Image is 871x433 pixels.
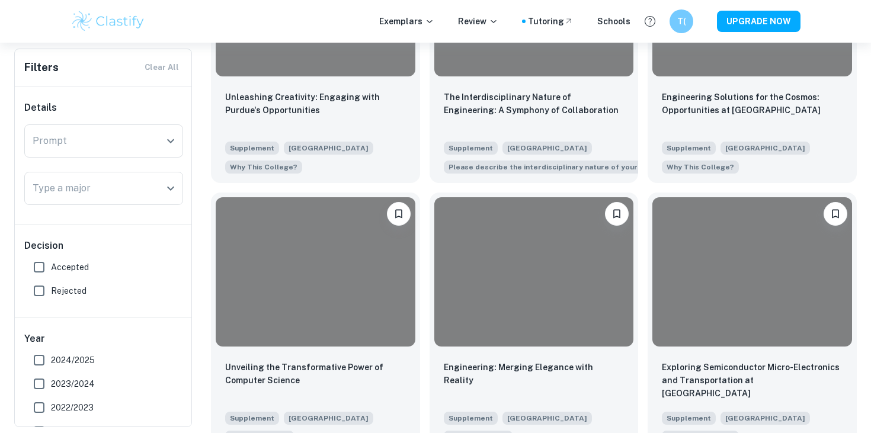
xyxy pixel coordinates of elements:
span: Supplement [444,142,498,155]
span: Please describe the interdisciplinary nature of your chosen field of study [449,162,717,172]
span: Accepted [51,261,89,274]
p: Unveiling the Transformative Power of Computer Science [225,361,406,387]
p: The Interdisciplinary Nature of Engineering: A Symphony of Collaboration [444,91,625,117]
button: Open [162,180,179,197]
img: Clastify logo [71,9,146,33]
a: Schools [597,15,630,28]
span: 2022/2023 [51,401,94,414]
button: UPGRADE NOW [717,11,800,32]
span: Supplement [662,142,716,155]
span: [GEOGRAPHIC_DATA] [721,412,810,425]
span: 2024/2025 [51,354,95,367]
button: Bookmark [605,202,629,226]
button: Open [162,133,179,149]
p: Engineering: Merging Elegance with Reality [444,361,625,387]
span: How will opportunities at Purdue support your interests, both in and out of the classroom? [225,159,302,174]
span: Supplement [444,412,498,425]
span: Supplement [225,142,279,155]
button: Bookmark [824,202,847,226]
span: How will opportunities at Purdue support your interests, both in and out of the classroom? [662,159,739,174]
h6: Year [24,332,183,346]
span: [GEOGRAPHIC_DATA] [284,142,373,155]
h6: Details [24,101,183,115]
button: T( [670,9,693,33]
span: [GEOGRAPHIC_DATA] [721,142,810,155]
span: Supplement [662,412,716,425]
span: Supplement [225,412,279,425]
p: Exemplars [379,15,434,28]
span: Please describe the interdisciplinary nature of your chosen field of study and how it complements... [444,159,722,174]
span: Why This College? [667,162,734,172]
p: Engineering Solutions for the Cosmos: Opportunities at Purdue [662,91,843,117]
span: 2023/2024 [51,377,95,390]
p: Review [458,15,498,28]
p: Exploring Semiconductor Micro-Electronics and Transportation at Purdue [662,361,843,400]
span: Rejected [51,284,87,297]
span: [GEOGRAPHIC_DATA] [502,412,592,425]
h6: Filters [24,59,59,76]
a: Tutoring [528,15,574,28]
p: Unleashing Creativity: Engaging with Purdue's Opportunities [225,91,406,117]
span: Why This College? [230,162,297,172]
h6: Decision [24,239,183,253]
span: [GEOGRAPHIC_DATA] [502,142,592,155]
button: Bookmark [387,202,411,226]
h6: T( [675,15,689,28]
span: [GEOGRAPHIC_DATA] [284,412,373,425]
button: Help and Feedback [640,11,660,31]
